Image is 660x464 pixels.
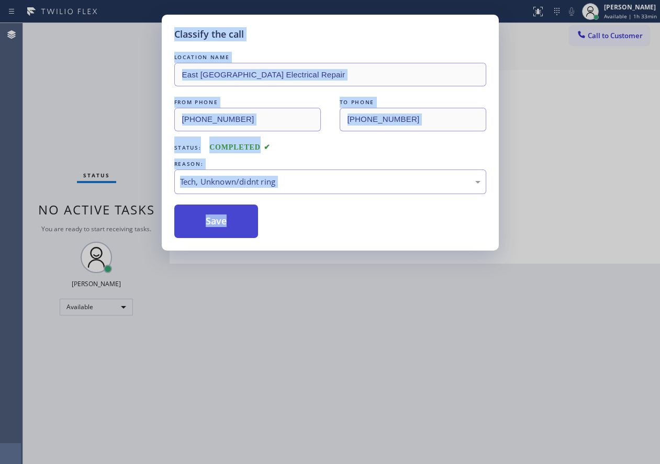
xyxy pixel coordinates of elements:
span: COMPLETED [209,143,270,151]
span: Status: [174,144,202,151]
button: Save [174,205,259,238]
div: Tech, Unknown/didnt ring [180,176,480,188]
div: REASON: [174,159,486,169]
div: LOCATION NAME [174,52,486,63]
h5: Classify the call [174,27,244,41]
input: To phone [340,108,486,131]
div: FROM PHONE [174,97,321,108]
input: From phone [174,108,321,131]
div: TO PHONE [340,97,486,108]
